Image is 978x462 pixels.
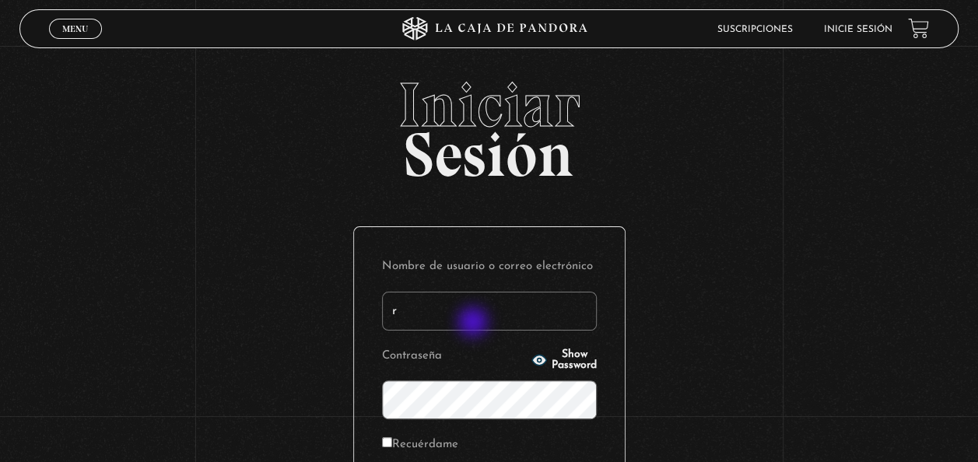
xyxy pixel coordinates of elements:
label: Contraseña [382,345,528,369]
span: Menu [62,24,88,33]
span: Show Password [552,349,597,371]
label: Recuérdame [382,433,458,457]
button: Show Password [531,349,597,371]
span: Iniciar [19,74,959,136]
span: Cerrar [58,37,94,48]
label: Nombre de usuario o correo electrónico [382,255,597,279]
a: View your shopping cart [908,18,929,39]
input: Recuérdame [382,437,392,447]
a: Suscripciones [717,25,793,34]
a: Inicie sesión [824,25,892,34]
h2: Sesión [19,74,959,173]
